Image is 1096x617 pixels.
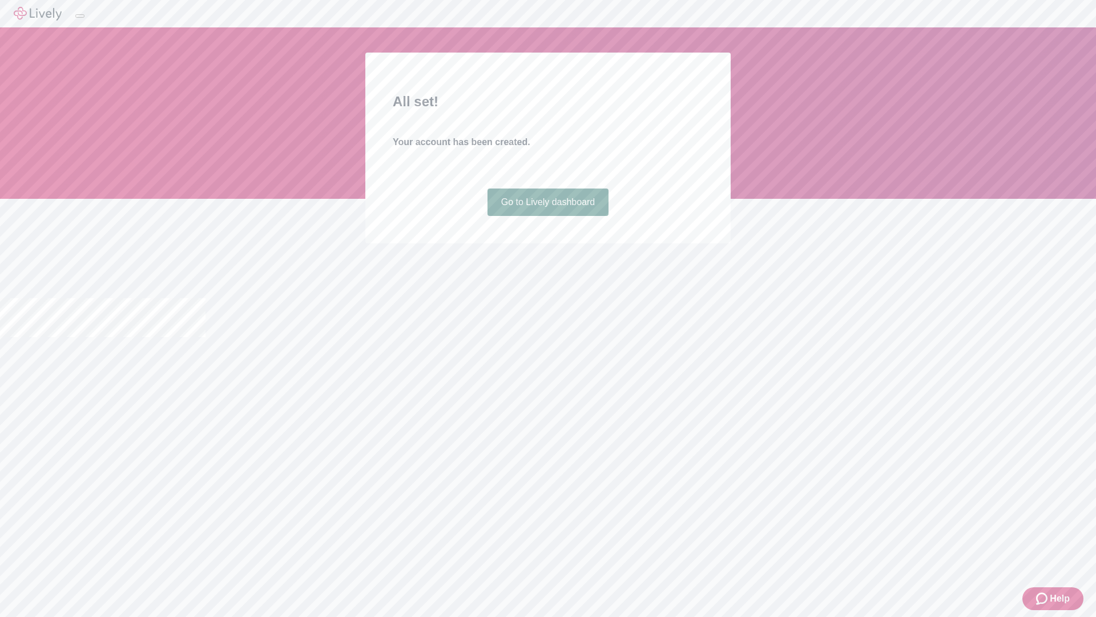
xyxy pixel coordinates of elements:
[393,91,703,112] h2: All set!
[14,7,62,21] img: Lively
[487,189,609,216] a: Go to Lively dashboard
[393,135,703,149] h4: Your account has been created.
[1022,587,1083,610] button: Zendesk support iconHelp
[1050,592,1070,606] span: Help
[1036,592,1050,606] svg: Zendesk support icon
[75,14,84,18] button: Log out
